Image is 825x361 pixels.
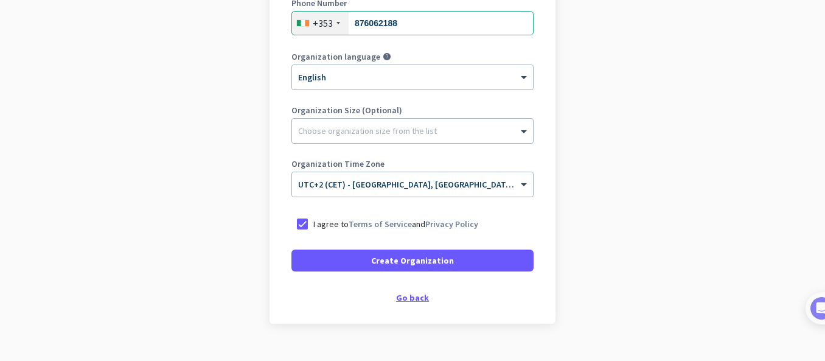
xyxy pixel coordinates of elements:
label: Organization Size (Optional) [291,106,534,114]
div: Go back [291,293,534,302]
label: Organization language [291,52,380,61]
a: Terms of Service [349,219,412,230]
div: +353 [313,17,333,29]
label: Organization Time Zone [291,159,534,168]
p: I agree to and [313,218,478,230]
span: Create Organization [371,254,454,267]
a: Privacy Policy [425,219,478,230]
input: 22 12345 [291,11,534,35]
button: Create Organization [291,250,534,272]
i: help [383,52,391,61]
